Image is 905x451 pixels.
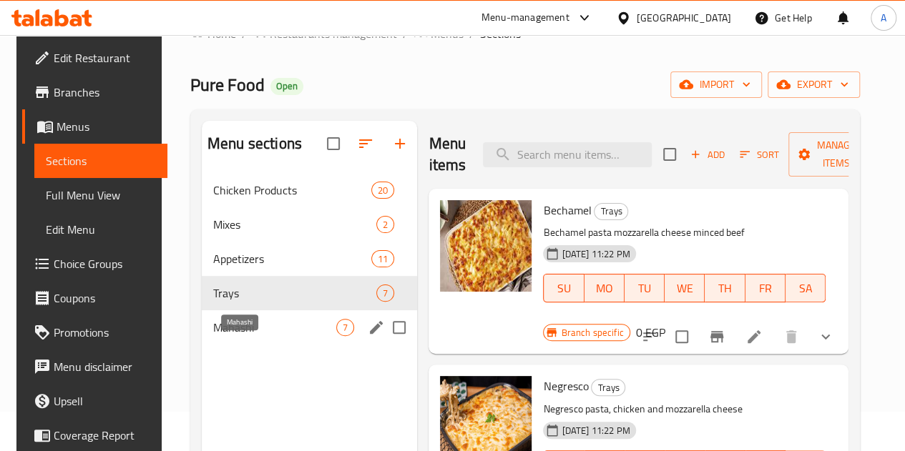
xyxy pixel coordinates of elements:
span: export [779,76,848,94]
button: show more [808,319,843,354]
span: 2 [377,218,393,232]
p: Negresco pasta, chicken and mozzarella cheese [543,400,826,418]
a: Menu disclaimer [22,350,167,384]
img: Bechamel [440,200,532,292]
span: Pure Food [190,69,265,101]
span: Manage items [800,137,873,172]
a: Menus [414,24,464,43]
p: Bechamel pasta mozzarella cheese minced beef [543,224,826,242]
span: Full Menu View [46,187,156,204]
div: items [336,319,354,336]
a: Full Menu View [34,178,167,212]
a: Edit menu item [745,328,763,345]
span: WE [670,278,699,299]
div: [GEOGRAPHIC_DATA] [637,10,731,26]
span: Trays [213,284,376,302]
button: export [768,71,860,98]
h2: Menu sections [207,133,302,154]
li: / [469,25,474,42]
span: Add [688,147,727,163]
span: 7 [377,287,393,300]
span: Menus [57,118,156,135]
span: Mixes [213,216,376,233]
span: Restaurants management [270,25,397,42]
span: A [881,10,886,26]
span: Choice Groups [54,255,156,272]
span: SA [791,278,820,299]
button: MO [584,274,625,302]
a: Upsell [22,384,167,418]
span: Sort items [730,144,788,166]
button: SU [543,274,584,302]
span: TH [710,278,739,299]
span: Branches [54,84,156,101]
button: sort-choices [632,319,667,354]
span: Appetizers [213,250,371,267]
span: [DATE] 11:22 PM [556,424,635,437]
span: MO [590,278,619,299]
a: Choice Groups [22,247,167,281]
span: Trays [595,203,627,219]
button: WE [665,274,705,302]
div: items [371,250,394,267]
div: Mahashi7edit [202,310,417,345]
span: Negresco [543,375,588,397]
a: Edit Menu [34,212,167,247]
button: Sort [736,144,783,166]
span: Select to update [667,322,697,352]
span: Mahashi [213,319,336,336]
span: Select section [655,139,685,169]
a: Branches [22,75,167,109]
span: Add item [685,144,730,166]
div: Chicken Products [213,182,371,199]
span: Open [270,80,303,92]
span: 7 [337,321,353,334]
button: Branch-specific-item [700,319,734,354]
div: items [376,216,394,233]
button: Add [685,144,730,166]
button: import [670,71,762,98]
button: SA [786,274,826,302]
span: Sections [480,25,521,42]
span: 20 [372,184,393,197]
a: Coupons [22,281,167,315]
span: Coupons [54,289,156,307]
nav: Menu sections [202,167,417,350]
span: Coverage Report [54,427,156,444]
span: Menu disclaimer [54,358,156,375]
button: edit [366,317,387,338]
button: Manage items [788,132,884,177]
h2: Menu items [429,133,466,176]
button: Add section [383,127,417,161]
div: Trays [591,379,625,396]
span: Menus [431,25,464,42]
div: Chicken Products20 [202,173,417,207]
span: Bechamel [543,199,591,221]
span: Sections [46,152,156,169]
button: TU [625,274,665,302]
div: Appetizers11 [202,242,417,276]
button: TH [705,274,745,302]
button: delete [774,319,808,354]
span: Sort [740,147,779,163]
button: FR [745,274,786,302]
li: / [403,25,408,42]
span: 11 [372,252,393,266]
span: FR [751,278,780,299]
div: Menu-management [481,9,569,26]
a: Edit Restaurant [22,41,167,75]
span: Edit Restaurant [54,49,156,66]
div: items [371,182,394,199]
li: / [242,25,247,42]
a: Home [190,25,236,42]
a: Restaurants management [253,24,397,43]
svg: Show Choices [817,328,834,345]
a: Sections [34,144,167,178]
span: Select all sections [318,129,348,159]
span: Trays [592,380,625,396]
span: Edit Menu [46,221,156,238]
a: Promotions [22,315,167,350]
